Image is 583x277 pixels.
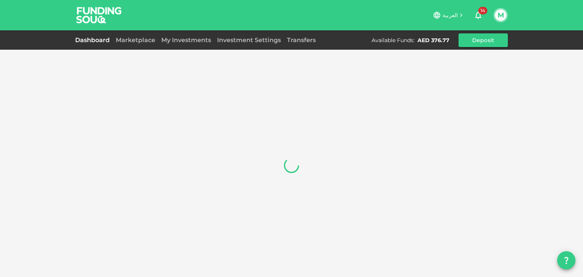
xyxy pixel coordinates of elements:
[75,36,113,44] a: Dashboard
[459,33,508,47] button: Deposit
[557,251,575,269] button: question
[284,36,319,44] a: Transfers
[214,36,284,44] a: Investment Settings
[113,36,158,44] a: Marketplace
[495,9,506,21] button: M
[443,12,458,19] span: العربية
[478,7,487,14] span: 14
[158,36,214,44] a: My Investments
[418,36,449,44] div: AED 376.77
[471,8,486,23] button: 14
[372,36,414,44] div: Available Funds :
